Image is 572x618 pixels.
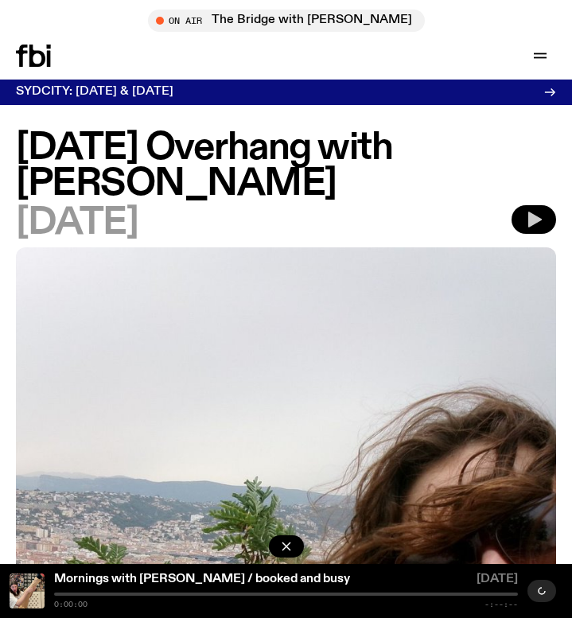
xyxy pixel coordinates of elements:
button: On AirThe Bridge with [PERSON_NAME] [148,10,425,32]
h1: [DATE] Overhang with [PERSON_NAME] [16,130,556,202]
span: -:--:-- [484,601,518,608]
h3: SYDCITY: [DATE] & [DATE] [16,86,173,98]
img: A photo of Jim in the fbi studio sitting on a chair and awkwardly holding their leg in the air, s... [10,573,45,608]
span: 0:00:00 [54,601,88,608]
span: [DATE] [477,573,518,589]
a: Mornings with [PERSON_NAME] / booked and busy [54,573,350,585]
span: [DATE] [16,205,138,241]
